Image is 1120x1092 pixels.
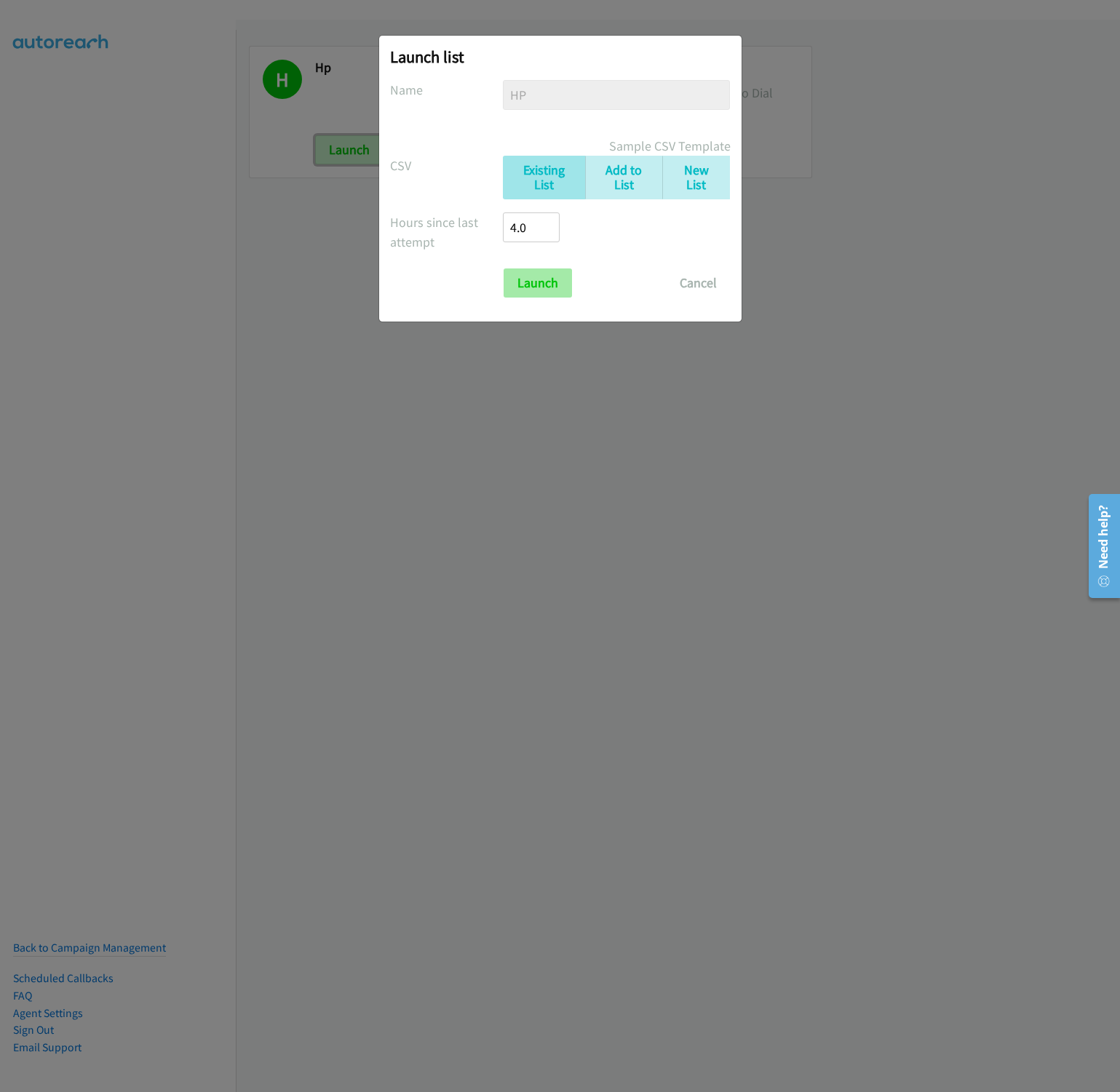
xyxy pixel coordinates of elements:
[390,212,504,252] label: Hours since last attempt
[609,136,731,156] a: Sample CSV Template
[503,156,584,200] a: Existing List
[585,156,663,200] a: Add to List
[504,268,572,298] input: Launch
[666,268,731,298] button: Cancel
[662,156,730,200] a: New List
[390,47,731,67] h2: Launch list
[1079,488,1120,604] iframe: Resource Center
[390,80,504,100] label: Name
[390,156,504,175] label: CSV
